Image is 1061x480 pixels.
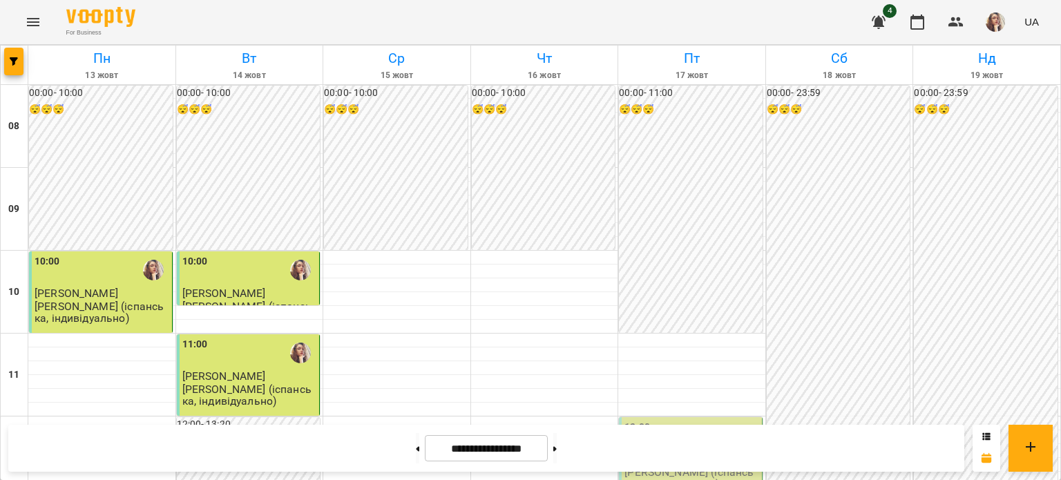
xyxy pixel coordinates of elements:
h6: 😴😴😴 [914,102,1058,117]
h6: 😴😴😴 [324,102,468,117]
h6: 😴😴😴 [29,102,173,117]
h6: 00:00 - 10:00 [324,86,468,101]
h6: 11 [8,367,19,383]
h6: 13 жовт [30,69,173,82]
p: [PERSON_NAME] (іспанська, індивідуально) [182,383,317,407]
span: UA [1024,15,1039,29]
span: [PERSON_NAME] [182,369,266,383]
h6: 00:00 - 23:59 [914,86,1058,101]
h6: 09 [8,202,19,217]
h6: 10 [8,285,19,300]
h6: Нд [915,48,1058,69]
h6: 15 жовт [325,69,468,82]
h6: 😴😴😴 [177,102,321,117]
span: For Business [66,28,135,37]
img: Voopty Logo [66,7,135,27]
h6: Сб [768,48,911,69]
h6: Чт [473,48,616,69]
span: [PERSON_NAME] [35,287,118,300]
img: Івашура Анна Вікторівна (і) [143,260,164,280]
img: Івашура Анна Вікторівна (і) [290,343,311,363]
button: UA [1019,9,1044,35]
img: 81cb2171bfcff7464404e752be421e56.JPG [986,12,1005,32]
p: [PERSON_NAME] (іспанська, індивідуально) [35,300,169,325]
h6: 08 [8,119,19,134]
h6: 00:00 - 11:00 [619,86,763,101]
h6: 18 жовт [768,69,911,82]
h6: 00:00 - 10:00 [177,86,321,101]
h6: Ср [325,48,468,69]
h6: Пн [30,48,173,69]
img: Івашура Анна Вікторівна (і) [290,260,311,280]
h6: 00:00 - 23:59 [767,86,910,101]
h6: Пт [620,48,763,69]
p: [PERSON_NAME] (іспанська, індивідуально) [182,300,317,325]
label: 11:00 [182,337,208,352]
h6: 17 жовт [620,69,763,82]
h6: 19 жовт [915,69,1058,82]
h6: 14 жовт [178,69,321,82]
h6: 😴😴😴 [472,102,615,117]
h6: 😴😴😴 [619,102,763,117]
h6: 😴😴😴 [767,102,910,117]
h6: 00:00 - 10:00 [29,86,173,101]
label: 10:00 [35,254,60,269]
h6: 16 жовт [473,69,616,82]
h6: Вт [178,48,321,69]
span: [PERSON_NAME] [182,287,266,300]
h6: 00:00 - 10:00 [472,86,615,101]
label: 10:00 [182,254,208,269]
button: Menu [17,6,50,39]
span: 4 [883,4,897,18]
